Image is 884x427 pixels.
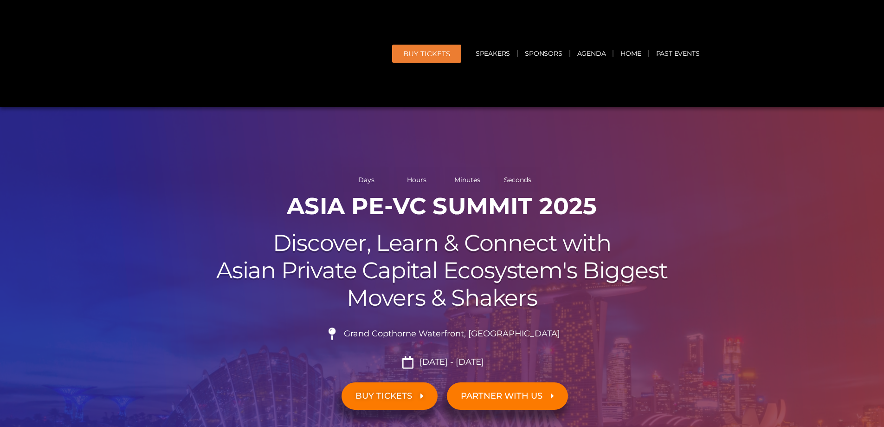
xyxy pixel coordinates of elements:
span: Seconds [495,177,541,183]
h2: Discover, Learn & Connect with Asian Private Capital Ecosystem's Biggest Movers & Shakers [182,230,702,311]
span: Grand Copthorne Waterfront, [GEOGRAPHIC_DATA]​ [342,329,560,339]
span: BUY TICKETS [355,392,412,401]
a: BUY TICKETS [342,382,438,410]
a: PARTNER WITH US [447,382,568,410]
a: Home [613,43,648,64]
span: Days [343,177,389,183]
span: BUY Tickets [403,50,450,57]
span: Minutes [445,177,490,183]
span: PARTNER WITH US [461,392,542,401]
a: Agenda [570,43,613,64]
span: [DATE] - [DATE] [417,357,484,368]
h1: ASIA PE-VC Summit 2025 [182,192,702,220]
a: Past Events [649,43,707,64]
span: Hours [394,177,440,183]
a: BUY Tickets [392,45,461,63]
a: Speakers [469,43,517,64]
a: Sponsors [518,43,569,64]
